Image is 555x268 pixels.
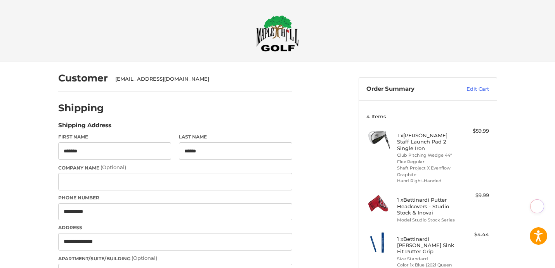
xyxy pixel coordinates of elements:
h2: Shipping [58,102,104,114]
label: Apartment/Suite/Building [58,254,292,262]
small: (Optional) [132,255,157,261]
legend: Shipping Address [58,121,111,133]
li: Hand Right-Handed [397,178,456,184]
li: Model Studio Stock Series [397,217,456,223]
h3: Order Summary [366,85,450,93]
label: Address [58,224,292,231]
small: (Optional) [101,164,126,170]
li: Flex Regular [397,159,456,165]
img: Maple Hill Golf [256,15,299,52]
li: Shaft Project X Evenflow Graphite [397,165,456,178]
li: Club Pitching Wedge 44° [397,152,456,159]
h2: Customer [58,72,108,84]
h4: 1 x [PERSON_NAME] Staff Launch Pad 2 Single Iron [397,132,456,151]
div: $4.44 [458,231,489,239]
div: $9.99 [458,192,489,199]
h4: 1 x Bettinardi Putter Headcovers - Studio Stock & Inovai [397,197,456,216]
label: Phone Number [58,194,292,201]
label: Last Name [179,133,292,140]
h4: 1 x Bettinardi [PERSON_NAME] Sink Fit Putter Grip [397,236,456,255]
a: Edit Cart [450,85,489,93]
label: Company Name [58,164,292,171]
div: [EMAIL_ADDRESS][DOMAIN_NAME] [115,75,284,83]
div: $59.99 [458,127,489,135]
label: First Name [58,133,172,140]
h3: 4 Items [366,113,489,119]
